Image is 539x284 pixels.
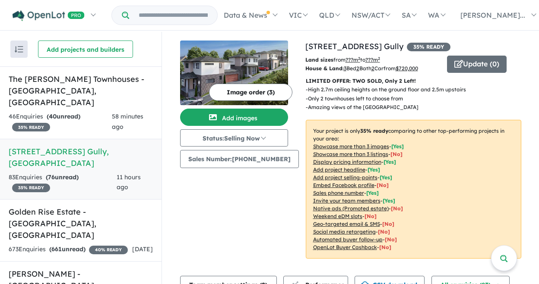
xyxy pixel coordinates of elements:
span: 40 % READY [89,246,128,254]
u: $ 720,000 [396,65,418,72]
u: Showcase more than 3 images [313,143,389,150]
span: 40 [49,112,57,120]
p: LIMITED OFFER: TWO SOLD, Only 2 Left! [306,77,521,85]
p: from [305,56,441,64]
span: 11 hours ago [117,173,141,191]
b: 35 % ready [360,128,388,134]
div: 83 Enquir ies [9,172,117,193]
span: 35 % READY [12,123,50,131]
u: Social media retargeting [313,228,376,235]
span: [ No ] [377,182,389,188]
h5: Golden Rise Estate - [GEOGRAPHIC_DATA] , [GEOGRAPHIC_DATA] [9,206,153,241]
span: [ Yes ] [384,159,396,165]
p: - Only 2 townhouses left to choose from [306,94,473,103]
strong: ( unread) [47,112,80,120]
span: [ Yes ] [380,174,392,181]
h5: [STREET_ADDRESS] Gully , [GEOGRAPHIC_DATA] [9,146,153,169]
u: Add project headline [313,166,365,173]
sup: 2 [358,56,360,61]
img: Openlot PRO Logo White [13,10,85,21]
u: Geo-targeted email & SMS [313,221,380,227]
span: [No] [385,236,397,243]
u: Native ads (Promoted estate) [313,205,389,212]
span: [No] [378,228,390,235]
div: 673 Enquir ies [9,244,128,255]
u: ???m [365,56,380,63]
span: [PERSON_NAME]... [460,11,525,19]
p: Bed Bath Car from [305,64,441,73]
u: Embed Facebook profile [313,182,374,188]
u: ??? m [346,56,360,63]
p: Your project is only comparing to other top-performing projects in your area: - - - - - - - - - -... [306,120,521,259]
button: Add images [180,109,288,126]
a: [STREET_ADDRESS] Gully [305,41,403,51]
span: 35 % READY [12,184,50,192]
button: Add projects and builders [38,41,133,58]
span: [DATE] [132,245,153,253]
button: Image order (3) [209,84,292,101]
span: [ Yes ] [383,197,395,204]
u: OpenLot Buyer Cashback [313,244,377,250]
span: [ Yes ] [391,143,404,150]
span: [No] [391,205,403,212]
span: 58 minutes ago [112,112,143,131]
h5: The [PERSON_NAME] Townhouses - [GEOGRAPHIC_DATA] , [GEOGRAPHIC_DATA] [9,73,153,108]
b: House & Land: [305,65,344,72]
b: Land sizes [305,56,333,63]
u: 2 [356,65,359,72]
u: Add project selling-points [313,174,377,181]
button: Sales Number:[PHONE_NUMBER] [180,150,299,168]
u: Weekend eDM slots [313,213,362,219]
div: 46 Enquir ies [9,112,112,132]
u: Showcase more than 3 listings [313,151,388,157]
button: Update (0) [447,56,507,73]
span: to [360,56,380,63]
span: [No] [379,244,391,250]
img: 1143 Burwood Highway - Ferntree Gully [180,41,288,105]
p: - Amazing views of the [GEOGRAPHIC_DATA] [306,103,473,112]
strong: ( unread) [49,245,86,253]
span: [No] [365,213,377,219]
u: Invite your team members [313,197,380,204]
span: [ Yes ] [368,166,380,173]
img: sort.svg [15,46,23,53]
u: Automated buyer follow-up [313,236,383,243]
span: 76 [48,173,55,181]
button: Status:Selling Now [180,129,288,147]
span: [No] [382,221,394,227]
span: [ Yes ] [366,190,379,196]
span: 661 [51,245,62,253]
p: - High 2.7m ceiling heights on the ground floor and 2.5m upstairs [306,85,473,94]
u: Sales phone number [313,190,364,196]
u: Display pricing information [313,159,381,165]
span: 35 % READY [407,43,450,51]
u: 2 [371,65,374,72]
span: [ No ] [390,151,403,157]
input: Try estate name, suburb, builder or developer [131,6,216,25]
u: 3 [344,65,346,72]
strong: ( unread) [46,173,79,181]
sup: 2 [378,56,380,61]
